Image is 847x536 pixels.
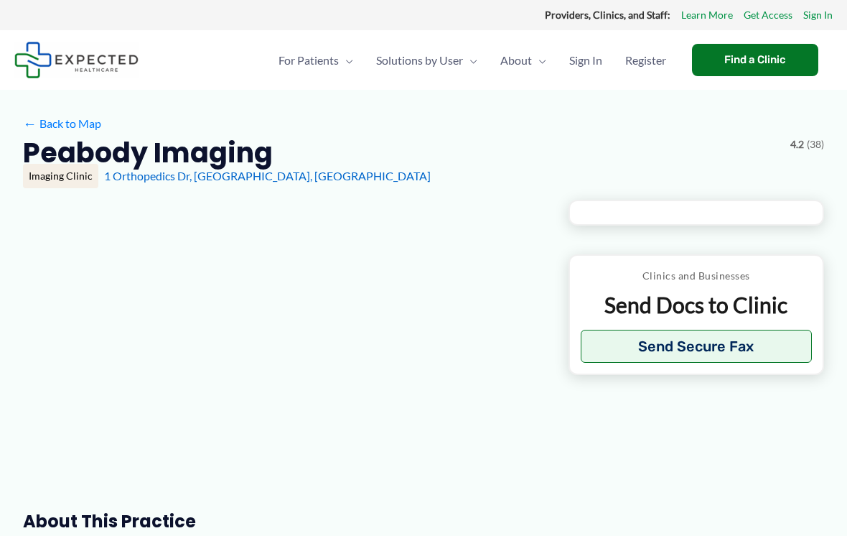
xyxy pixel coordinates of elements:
span: For Patients [279,35,339,86]
a: Solutions by UserMenu Toggle [365,35,489,86]
a: Sign In [558,35,614,86]
span: Menu Toggle [339,35,353,86]
span: Menu Toggle [463,35,477,86]
a: Sign In [803,6,833,24]
span: 4.2 [790,135,804,154]
span: (38) [807,135,824,154]
p: Send Docs to Clinic [581,291,812,319]
h3: About this practice [23,510,546,532]
p: Clinics and Businesses [581,267,812,285]
a: For PatientsMenu Toggle [267,35,365,86]
span: Sign In [569,35,602,86]
img: Expected Healthcare Logo - side, dark font, small [14,42,139,78]
div: Imaging Clinic [23,164,98,188]
span: About [500,35,532,86]
strong: Providers, Clinics, and Staff: [545,9,670,21]
span: Menu Toggle [532,35,546,86]
a: ←Back to Map [23,113,101,134]
a: Learn More [681,6,733,24]
a: Get Access [744,6,792,24]
span: Register [625,35,666,86]
a: Register [614,35,678,86]
h2: Peabody Imaging [23,135,273,170]
a: Find a Clinic [692,44,818,76]
button: Send Secure Fax [581,330,812,363]
span: Solutions by User [376,35,463,86]
span: ← [23,116,37,130]
nav: Primary Site Navigation [267,35,678,86]
a: AboutMenu Toggle [489,35,558,86]
a: 1 Orthopedics Dr, [GEOGRAPHIC_DATA], [GEOGRAPHIC_DATA] [104,169,431,182]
